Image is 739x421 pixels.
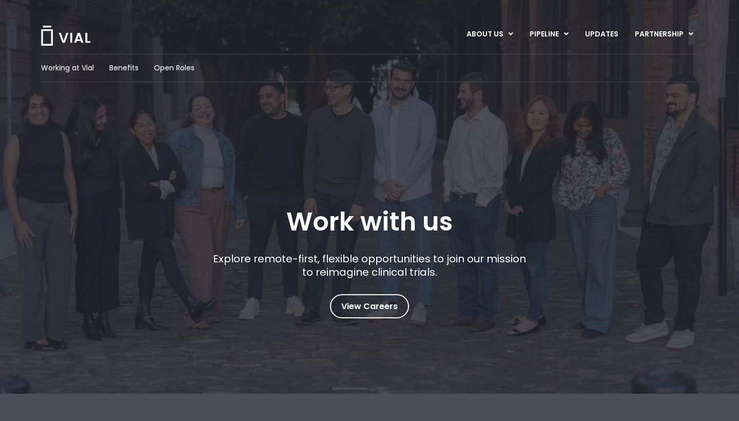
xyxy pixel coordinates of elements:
img: Vial Logo [40,26,91,46]
a: Open Roles [154,63,195,73]
a: Benefits [109,63,139,73]
p: Explore remote-first, flexible opportunities to join our mission to reimagine clinical trials. [209,252,530,279]
a: View Careers [330,294,409,318]
a: PIPELINEMenu Toggle [521,26,576,43]
span: View Careers [341,300,398,313]
a: Working at Vial [41,63,94,73]
a: PARTNERSHIPMenu Toggle [627,26,702,43]
a: UPDATES [577,26,626,43]
a: ABOUT USMenu Toggle [458,26,521,43]
h1: Work with us [286,207,453,237]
